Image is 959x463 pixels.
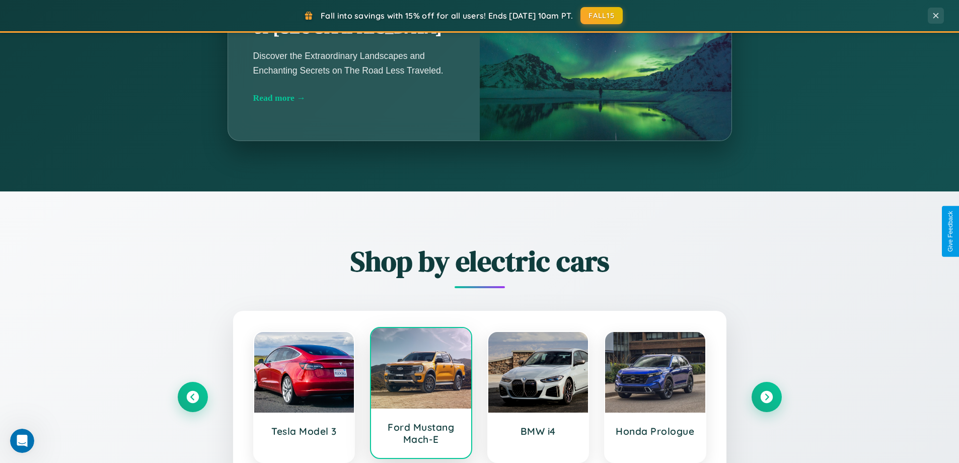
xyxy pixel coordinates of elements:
[253,93,455,103] div: Read more →
[381,421,461,445] h3: Ford Mustang Mach-E
[498,425,578,437] h3: BMW i4
[253,49,455,77] p: Discover the Extraordinary Landscapes and Enchanting Secrets on The Road Less Traveled.
[10,429,34,453] iframe: Intercom live chat
[615,425,695,437] h3: Honda Prologue
[178,242,782,281] h2: Shop by electric cars
[947,211,954,252] div: Give Feedback
[580,7,623,24] button: FALL15
[321,11,573,21] span: Fall into savings with 15% off for all users! Ends [DATE] 10am PT.
[264,425,344,437] h3: Tesla Model 3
